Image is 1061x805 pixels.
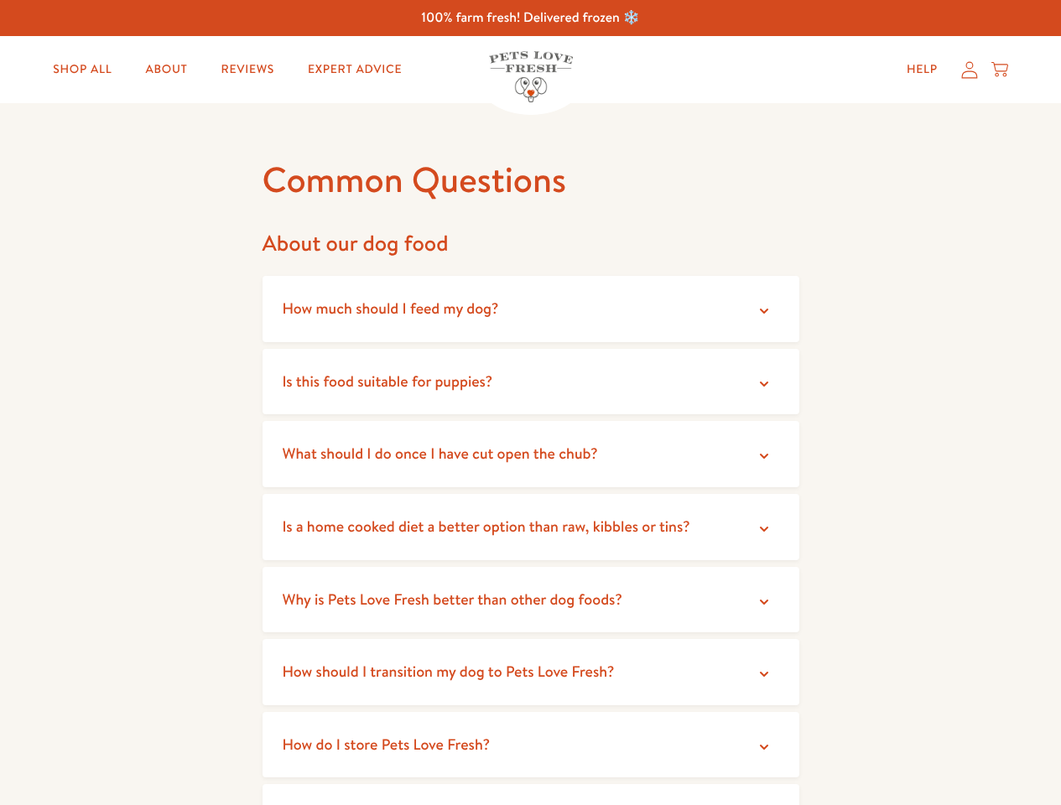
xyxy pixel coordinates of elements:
[489,51,573,102] img: Pets Love Fresh
[263,567,799,633] summary: Why is Pets Love Fresh better than other dog foods?
[263,230,799,258] h2: About our dog food
[283,734,491,755] span: How do I store Pets Love Fresh?
[208,53,288,86] a: Reviews
[263,494,799,560] summary: Is a home cooked diet a better option than raw, kibbles or tins?
[263,421,799,487] summary: What should I do once I have cut open the chub?
[263,639,799,705] summary: How should I transition my dog to Pets Love Fresh?
[263,276,799,342] summary: How much should I feed my dog?
[263,157,799,203] h1: Common Questions
[893,53,951,86] a: Help
[283,661,615,682] span: How should I transition my dog to Pets Love Fresh?
[283,371,493,392] span: Is this food suitable for puppies?
[283,298,499,319] span: How much should I feed my dog?
[283,516,690,537] span: Is a home cooked diet a better option than raw, kibbles or tins?
[263,349,799,415] summary: Is this food suitable for puppies?
[283,589,622,610] span: Why is Pets Love Fresh better than other dog foods?
[263,712,799,778] summary: How do I store Pets Love Fresh?
[294,53,415,86] a: Expert Advice
[39,53,125,86] a: Shop All
[283,443,598,464] span: What should I do once I have cut open the chub?
[132,53,200,86] a: About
